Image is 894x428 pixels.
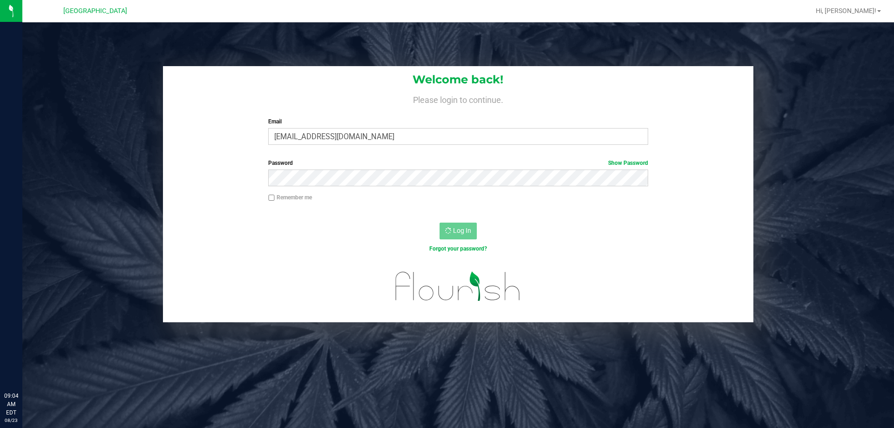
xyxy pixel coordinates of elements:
[608,160,648,166] a: Show Password
[268,195,275,201] input: Remember me
[268,117,648,126] label: Email
[268,193,312,202] label: Remember me
[4,392,18,417] p: 09:04 AM EDT
[816,7,876,14] span: Hi, [PERSON_NAME]!
[4,417,18,424] p: 08/23
[163,93,753,104] h4: Please login to continue.
[268,160,293,166] span: Password
[63,7,127,15] span: [GEOGRAPHIC_DATA]
[440,223,477,239] button: Log In
[453,227,471,234] span: Log In
[429,245,487,252] a: Forgot your password?
[384,263,532,310] img: flourish_logo.svg
[163,74,753,86] h1: Welcome back!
